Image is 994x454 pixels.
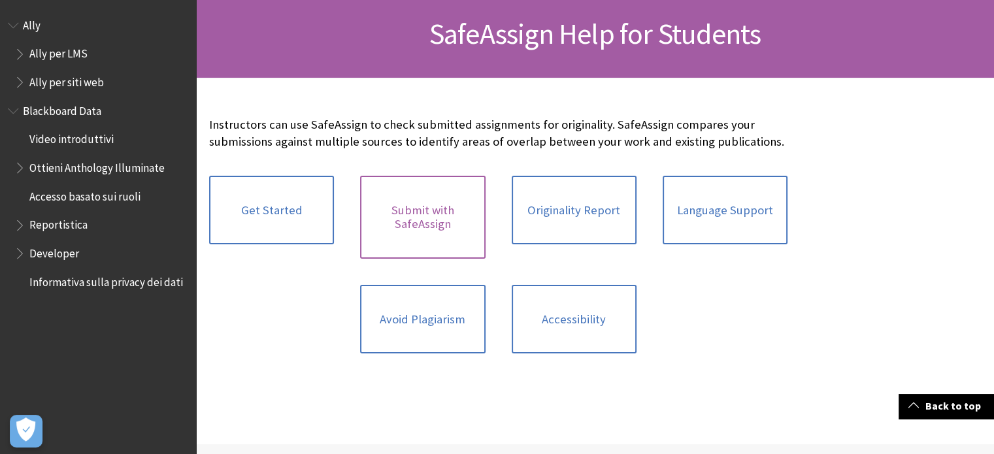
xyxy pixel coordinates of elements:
[29,242,79,260] span: Developer
[899,394,994,418] a: Back to top
[8,14,188,93] nav: Book outline for Anthology Ally Help
[29,43,88,61] span: Ally per LMS
[29,157,165,174] span: Ottieni Anthology Illuminate
[23,100,101,118] span: Blackboard Data
[360,285,485,354] a: Avoid Plagiarism
[23,14,41,32] span: Ally
[209,176,334,245] a: Get Started
[10,415,42,447] button: Apri preferenze
[209,116,787,150] p: Instructors can use SafeAssign to check submitted assignments for originality. SafeAssign compare...
[29,186,141,203] span: Accesso basato sui ruoli
[512,285,637,354] a: Accessibility
[429,16,761,52] span: SafeAssign Help for Students
[29,129,114,146] span: Video introduttivi
[29,71,104,89] span: Ally per siti web
[8,100,188,293] nav: Book outline for Anthology Illuminate
[360,176,485,259] a: Submit with SafeAssign
[29,214,88,232] span: Reportistica
[512,176,637,245] a: Originality Report
[29,271,183,289] span: Informativa sulla privacy dei dati
[663,176,787,245] a: Language Support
